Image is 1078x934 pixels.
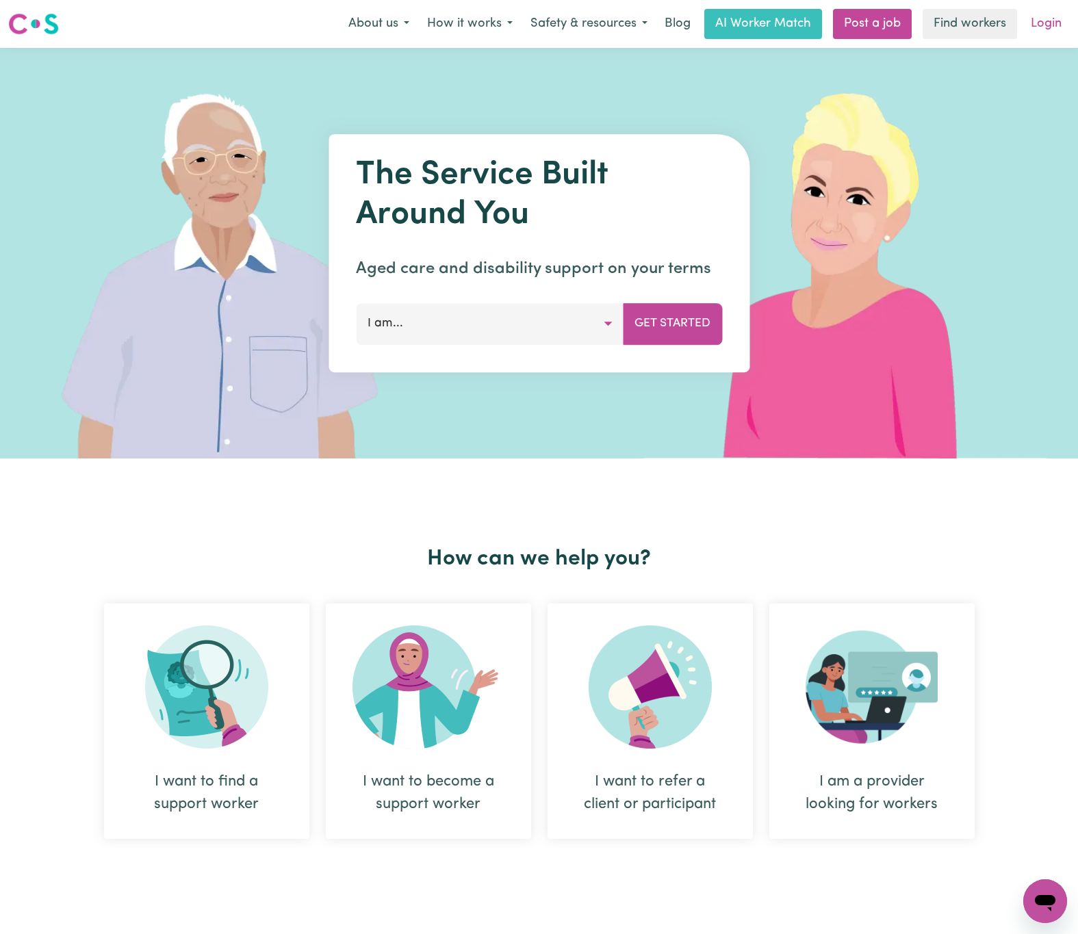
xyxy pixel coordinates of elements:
div: I want to find a support worker [137,770,277,816]
a: Blog [656,9,699,39]
button: About us [339,10,418,38]
div: I want to become a support worker [359,770,498,816]
a: Post a job [833,9,912,39]
div: I am a provider looking for workers [802,770,942,816]
a: Careseekers logo [8,8,59,40]
img: Careseekers logo [8,12,59,36]
a: Find workers [923,9,1017,39]
button: Get Started [623,303,722,344]
div: I want to refer a client or participant [548,604,753,839]
div: I am a provider looking for workers [769,604,975,839]
div: I want to find a support worker [104,604,309,839]
iframe: Button to launch messaging window [1023,879,1067,923]
a: AI Worker Match [704,9,822,39]
img: Provider [806,625,938,749]
button: How it works [418,10,522,38]
img: Become Worker [352,625,504,749]
button: I am... [356,303,624,344]
h1: The Service Built Around You [356,156,722,235]
img: Refer [589,625,712,749]
button: Safety & resources [522,10,656,38]
h2: How can we help you? [96,546,983,572]
img: Search [145,625,268,749]
p: Aged care and disability support on your terms [356,257,722,281]
div: I want to become a support worker [326,604,531,839]
div: I want to refer a client or participant [580,770,720,816]
a: Login [1023,9,1070,39]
